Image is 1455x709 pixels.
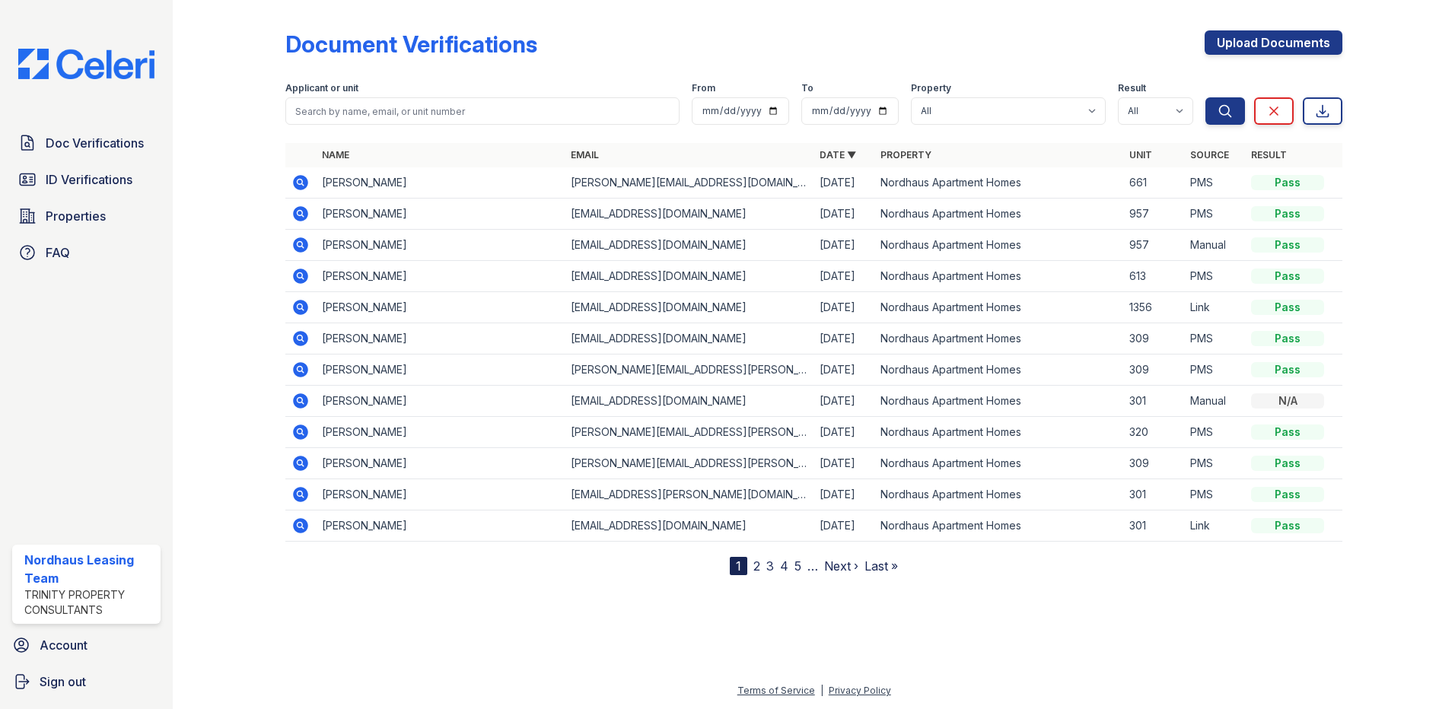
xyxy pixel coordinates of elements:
[813,261,874,292] td: [DATE]
[565,386,813,417] td: [EMAIL_ADDRESS][DOMAIN_NAME]
[692,82,715,94] label: From
[874,386,1123,417] td: Nordhaus Apartment Homes
[1123,354,1184,386] td: 309
[1184,261,1245,292] td: PMS
[565,479,813,510] td: [EMAIL_ADDRESS][PERSON_NAME][DOMAIN_NAME]
[1184,230,1245,261] td: Manual
[565,323,813,354] td: [EMAIL_ADDRESS][DOMAIN_NAME]
[565,292,813,323] td: [EMAIL_ADDRESS][DOMAIN_NAME]
[46,207,106,225] span: Properties
[874,323,1123,354] td: Nordhaus Apartment Homes
[801,82,813,94] label: To
[322,149,349,161] a: Name
[316,230,565,261] td: [PERSON_NAME]
[864,558,898,574] a: Last »
[1251,269,1324,284] div: Pass
[565,510,813,542] td: [EMAIL_ADDRESS][DOMAIN_NAME]
[1251,518,1324,533] div: Pass
[813,292,874,323] td: [DATE]
[1190,149,1229,161] a: Source
[1123,510,1184,542] td: 301
[1123,292,1184,323] td: 1356
[46,134,144,152] span: Doc Verifications
[12,128,161,158] a: Doc Verifications
[1184,479,1245,510] td: PMS
[1184,199,1245,230] td: PMS
[874,479,1123,510] td: Nordhaus Apartment Homes
[6,666,167,697] a: Sign out
[1251,393,1324,409] div: N/A
[316,292,565,323] td: [PERSON_NAME]
[46,170,132,189] span: ID Verifications
[824,558,858,574] a: Next ›
[1251,456,1324,471] div: Pass
[316,417,565,448] td: [PERSON_NAME]
[1251,331,1324,346] div: Pass
[874,230,1123,261] td: Nordhaus Apartment Homes
[571,149,599,161] a: Email
[1123,230,1184,261] td: 957
[911,82,951,94] label: Property
[316,354,565,386] td: [PERSON_NAME]
[1251,362,1324,377] div: Pass
[24,587,154,618] div: Trinity Property Consultants
[1251,424,1324,440] div: Pass
[737,685,815,696] a: Terms of Service
[1129,149,1152,161] a: Unit
[285,30,537,58] div: Document Verifications
[1184,417,1245,448] td: PMS
[1123,261,1184,292] td: 613
[1123,479,1184,510] td: 301
[1123,386,1184,417] td: 301
[874,167,1123,199] td: Nordhaus Apartment Homes
[12,164,161,195] a: ID Verifications
[1251,237,1324,253] div: Pass
[820,149,856,161] a: Date ▼
[565,199,813,230] td: [EMAIL_ADDRESS][DOMAIN_NAME]
[565,448,813,479] td: [PERSON_NAME][EMAIL_ADDRESS][PERSON_NAME][PERSON_NAME][DOMAIN_NAME]
[316,167,565,199] td: [PERSON_NAME]
[813,167,874,199] td: [DATE]
[40,672,86,691] span: Sign out
[874,354,1123,386] td: Nordhaus Apartment Homes
[1205,30,1342,55] a: Upload Documents
[813,386,874,417] td: [DATE]
[874,448,1123,479] td: Nordhaus Apartment Homes
[565,354,813,386] td: [PERSON_NAME][EMAIL_ADDRESS][PERSON_NAME][PERSON_NAME][DOMAIN_NAME]
[874,292,1123,323] td: Nordhaus Apartment Homes
[1251,175,1324,190] div: Pass
[794,558,801,574] a: 5
[565,230,813,261] td: [EMAIL_ADDRESS][DOMAIN_NAME]
[813,510,874,542] td: [DATE]
[1251,300,1324,315] div: Pass
[285,97,680,125] input: Search by name, email, or unit number
[874,261,1123,292] td: Nordhaus Apartment Homes
[1184,386,1245,417] td: Manual
[1184,323,1245,354] td: PMS
[1184,354,1245,386] td: PMS
[813,448,874,479] td: [DATE]
[316,479,565,510] td: [PERSON_NAME]
[1251,487,1324,502] div: Pass
[12,201,161,231] a: Properties
[1251,206,1324,221] div: Pass
[316,323,565,354] td: [PERSON_NAME]
[880,149,931,161] a: Property
[829,685,891,696] a: Privacy Policy
[753,558,760,574] a: 2
[46,243,70,262] span: FAQ
[1251,149,1287,161] a: Result
[6,630,167,660] a: Account
[813,230,874,261] td: [DATE]
[6,49,167,79] img: CE_Logo_Blue-a8612792a0a2168367f1c8372b55b34899dd931a85d93a1a3d3e32e68fde9ad4.png
[565,417,813,448] td: [PERSON_NAME][EMAIL_ADDRESS][PERSON_NAME][PERSON_NAME][DOMAIN_NAME]
[813,199,874,230] td: [DATE]
[874,510,1123,542] td: Nordhaus Apartment Homes
[813,479,874,510] td: [DATE]
[1123,417,1184,448] td: 320
[1123,199,1184,230] td: 957
[874,199,1123,230] td: Nordhaus Apartment Homes
[1184,448,1245,479] td: PMS
[1123,323,1184,354] td: 309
